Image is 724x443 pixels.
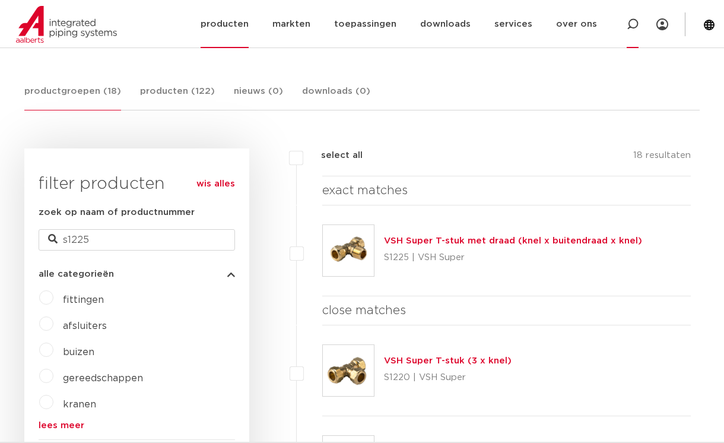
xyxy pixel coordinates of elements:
[39,270,114,279] span: alle categorieën
[39,270,235,279] button: alle categorieën
[384,236,642,245] a: VSH Super T-stuk met draad (knel x buitendraad x knel)
[24,84,121,110] a: productgroepen (18)
[322,301,691,320] h4: close matches
[234,84,283,110] a: nieuws (0)
[633,148,691,167] p: 18 resultaten
[140,84,215,110] a: producten (122)
[322,181,691,200] h4: exact matches
[63,374,143,383] a: gereedschappen
[39,229,235,251] input: zoeken
[39,172,235,196] h3: filter producten
[384,248,642,267] p: S1225 | VSH Super
[63,400,96,409] a: kranen
[63,347,94,357] a: buizen
[39,421,235,430] a: lees meer
[63,321,107,331] a: afsluiters
[323,225,374,276] img: Thumbnail for VSH Super T-stuk met draad (knel x buitendraad x knel)
[384,368,512,387] p: S1220 | VSH Super
[384,356,512,365] a: VSH Super T-stuk (3 x knel)
[302,84,370,110] a: downloads (0)
[196,177,235,191] a: wis alles
[39,205,195,220] label: zoek op naam of productnummer
[63,295,104,305] a: fittingen
[303,148,363,163] label: select all
[323,345,374,396] img: Thumbnail for VSH Super T-stuk (3 x knel)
